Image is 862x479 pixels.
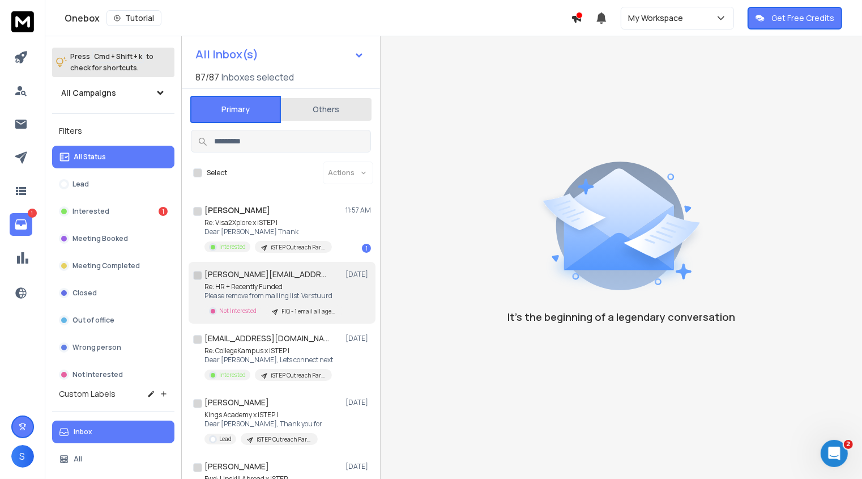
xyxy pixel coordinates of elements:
[844,440,853,449] span: 2
[72,370,123,379] p: Not Interested
[221,70,294,84] h3: Inboxes selected
[345,206,371,215] p: 11:57 AM
[219,371,246,379] p: Interested
[821,440,848,467] iframe: Intercom live chat
[11,445,34,468] button: S
[204,461,269,472] h1: [PERSON_NAME]
[362,244,371,253] div: 1
[748,7,842,29] button: Get Free Credits
[52,227,174,250] button: Meeting Booked
[195,70,219,84] span: 87 / 87
[281,307,336,316] p: FIQ - 1 email all agencies
[52,123,174,139] h3: Filters
[72,261,140,270] p: Meeting Completed
[204,227,332,236] p: Dear [PERSON_NAME] Thank
[271,243,325,252] p: iSTEP Outreach Partner
[52,309,174,332] button: Out of office
[72,180,89,189] p: Lead
[281,97,372,122] button: Others
[72,343,121,352] p: Wrong person
[52,282,174,304] button: Closed
[204,269,329,280] h1: [PERSON_NAME][EMAIL_ADDRESS][DOMAIN_NAME]
[74,455,82,464] p: All
[52,336,174,359] button: Wrong person
[195,49,258,60] h1: All Inbox(s)
[65,10,571,26] div: Onebox
[507,309,735,325] p: It’s the beginning of a legendary conversation
[52,173,174,196] button: Lead
[106,10,161,26] button: Tutorial
[52,363,174,386] button: Not Interested
[219,435,232,443] p: Lead
[207,168,227,177] label: Select
[204,291,340,300] p: Please remove from mailing list Verstuurd
[10,213,32,236] a: 1
[52,448,174,470] button: All
[59,388,116,400] h3: Custom Labels
[72,234,128,243] p: Meeting Booked
[345,398,371,407] p: [DATE]
[219,307,257,315] p: Not Interested
[204,205,270,216] h1: [PERSON_NAME]
[28,209,37,218] p: 1
[52,255,174,277] button: Meeting Completed
[271,371,325,380] p: iSTEP Outreach Partner
[61,87,116,99] h1: All Campaigns
[186,43,373,66] button: All Inbox(s)
[92,50,144,63] span: Cmd + Shift + k
[204,397,269,408] h1: [PERSON_NAME]
[204,282,340,291] p: Re: HR + Recently Funded
[52,146,174,168] button: All Status
[190,96,281,123] button: Primary
[159,207,168,216] div: 1
[52,82,174,104] button: All Campaigns
[74,427,92,436] p: Inbox
[219,243,246,251] p: Interested
[204,355,333,364] p: Dear [PERSON_NAME], Lets connect next
[771,12,834,24] p: Get Free Credits
[345,334,371,343] p: [DATE]
[257,435,311,444] p: iSTEP Outreach Partner
[345,462,371,471] p: [DATE]
[628,12,688,24] p: My Workspace
[74,152,106,162] p: All Status
[72,207,109,216] p: Interested
[52,421,174,443] button: Inbox
[204,218,332,227] p: Re: Visa2Xplore x iSTEP |
[52,200,174,223] button: Interested1
[72,316,114,325] p: Out of office
[345,270,371,279] p: [DATE]
[72,289,97,298] p: Closed
[204,410,322,419] p: Kings Academy x iSTEP |
[204,333,329,344] h1: [EMAIL_ADDRESS][DOMAIN_NAME]
[70,51,153,74] p: Press to check for shortcuts.
[204,419,322,429] p: Dear [PERSON_NAME], Thank you for
[204,346,333,355] p: Re: CollegeKampus x iSTEP |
